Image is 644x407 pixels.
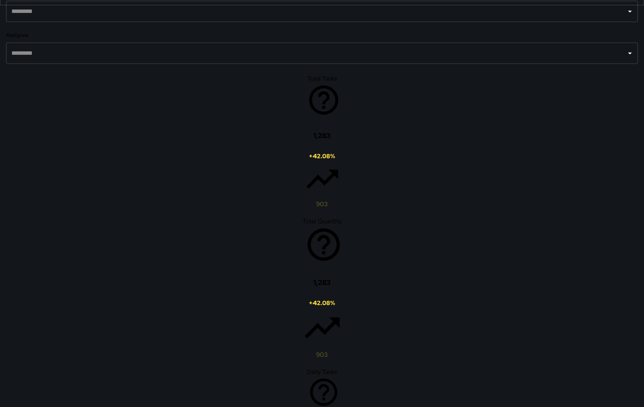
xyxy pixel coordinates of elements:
span: Total Quantity [303,217,342,225]
h3: 1,283 [303,126,341,145]
h6: Assignee [6,31,638,40]
svg: Total task quantity in the selected period, compared to the previous period. [304,225,343,264]
button: Open [625,6,635,17]
svg: Total number of tasks in the selected period, compared to the previous period. [306,83,341,118]
span: + 42.08 % [309,299,335,307]
span: + 42.08 % [309,152,335,160]
span: Daily Tasks [307,368,337,376]
button: Open [625,48,635,59]
span: 903 [316,200,328,208]
h3: 1,283 [301,273,343,292]
span: 903 [316,351,328,359]
span: Total Tasks [307,75,337,83]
